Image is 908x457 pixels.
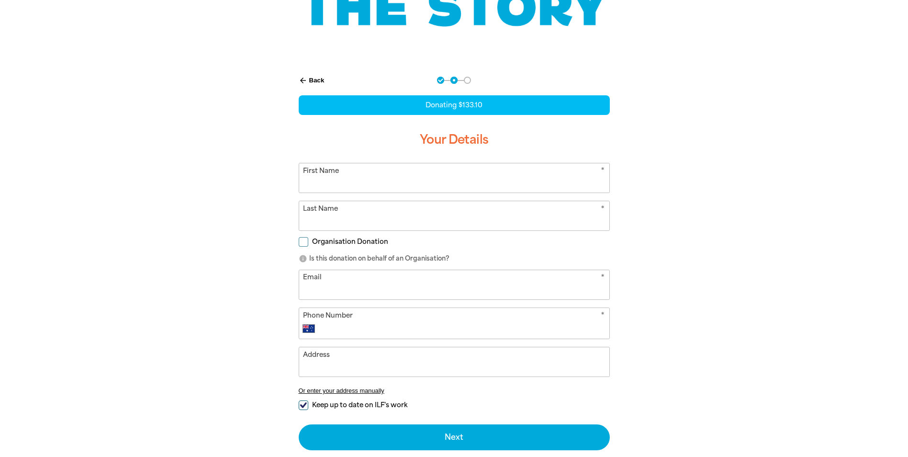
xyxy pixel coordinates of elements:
i: info [299,254,307,263]
div: Donating $133.10 [299,95,610,115]
span: Organisation Donation [312,237,388,246]
button: Back [295,72,328,89]
i: arrow_back [299,76,307,85]
button: Navigate to step 2 of 3 to enter your details [450,77,458,84]
h3: Your Details [299,125,610,155]
i: Required [601,310,605,322]
button: Navigate to step 1 of 3 to enter your donation amount [437,77,444,84]
button: Next [299,424,610,450]
button: Or enter your address manually [299,387,610,394]
span: Keep up to date on ILF's work [312,400,407,410]
button: Navigate to step 3 of 3 to enter your payment details [464,77,471,84]
input: Organisation Donation [299,237,308,247]
p: Is this donation on behalf of an Organisation? [299,254,610,263]
input: Keep up to date on ILF's work [299,400,308,410]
